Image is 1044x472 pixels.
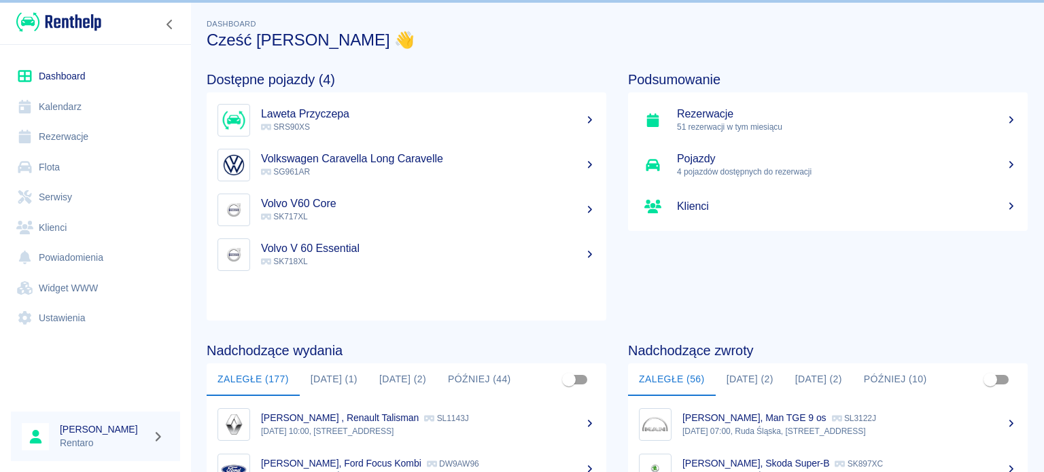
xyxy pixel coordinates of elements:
p: [PERSON_NAME], Ford Focus Kombi [261,458,421,469]
a: Pojazdy4 pojazdów dostępnych do rezerwacji [628,143,1028,187]
a: Image[PERSON_NAME] , Renault Talisman SL1143J[DATE] 10:00, [STREET_ADDRESS] [207,401,606,447]
p: Rentaro [60,436,147,450]
p: DW9AW96 [427,459,479,469]
a: Widget WWW [11,273,180,304]
h3: Cześć [PERSON_NAME] 👋 [207,31,1028,50]
a: ImageVolkswagen Caravella Long Caravelle SG961AR [207,143,606,187]
button: Później (44) [437,363,522,396]
a: ImageLaweta Przyczepa SRS90XS [207,98,606,143]
img: Image [642,412,668,437]
a: Flota [11,152,180,183]
span: SK717XL [261,212,308,221]
button: Zwiń nawigację [160,16,180,33]
span: SK718XL [261,257,308,266]
button: Zaległe (177) [207,363,300,396]
span: Dashboard [207,20,256,28]
p: SL3122J [832,414,876,423]
h5: Klienci [677,200,1017,213]
p: 51 rezerwacji w tym miesiącu [677,121,1017,133]
a: Dashboard [11,61,180,92]
a: Serwisy [11,182,180,213]
p: [PERSON_NAME] , Renault Talisman [261,412,419,423]
a: Rezerwacje [11,122,180,152]
img: Image [221,412,247,437]
img: Renthelp logo [16,11,101,33]
a: ImageVolvo V60 Core SK717XL [207,187,606,232]
button: [DATE] (2) [716,363,784,396]
a: ImageVolvo V 60 Essential SK718XL [207,232,606,277]
a: Rezerwacje51 rezerwacji w tym miesiącu [628,98,1028,143]
span: Pokaż przypisane tylko do mnie [556,367,582,393]
img: Image [221,152,247,178]
p: SL1143J [424,414,468,423]
button: [DATE] (1) [300,363,368,396]
p: SK897XC [835,459,883,469]
a: Powiadomienia [11,242,180,273]
h4: Nadchodzące wydania [207,342,606,359]
h6: [PERSON_NAME] [60,422,147,436]
span: SRS90XS [261,122,310,132]
span: Pokaż przypisane tylko do mnie [977,367,1003,393]
a: Renthelp logo [11,11,101,33]
a: Ustawienia [11,303,180,333]
a: Image[PERSON_NAME], Man TGE 9 os SL3122J[DATE] 07:00, Ruda Śląska, [STREET_ADDRESS] [628,401,1028,447]
p: [PERSON_NAME], Man TGE 9 os [682,412,826,423]
p: 4 pojazdów dostępnych do rezerwacji [677,166,1017,178]
h5: Volkswagen Caravella Long Caravelle [261,152,595,166]
span: SG961AR [261,167,310,177]
img: Image [221,107,247,133]
button: [DATE] (2) [784,363,853,396]
img: Image [221,242,247,268]
h5: Volvo V 60 Essential [261,242,595,255]
a: Kalendarz [11,92,180,122]
h5: Pojazdy [677,152,1017,166]
p: [PERSON_NAME], Skoda Super-B [682,458,829,469]
h4: Dostępne pojazdy (4) [207,71,606,88]
h5: Laweta Przyczepa [261,107,595,121]
img: Image [221,197,247,223]
button: [DATE] (2) [368,363,437,396]
h5: Volvo V60 Core [261,197,595,211]
p: [DATE] 10:00, [STREET_ADDRESS] [261,425,595,437]
h5: Rezerwacje [677,107,1017,121]
h4: Nadchodzące zwroty [628,342,1028,359]
a: Klienci [11,213,180,243]
p: [DATE] 07:00, Ruda Śląska, [STREET_ADDRESS] [682,425,1017,437]
button: Zaległe (56) [628,363,716,396]
h4: Podsumowanie [628,71,1028,88]
a: Klienci [628,187,1028,225]
button: Później (10) [853,363,938,396]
